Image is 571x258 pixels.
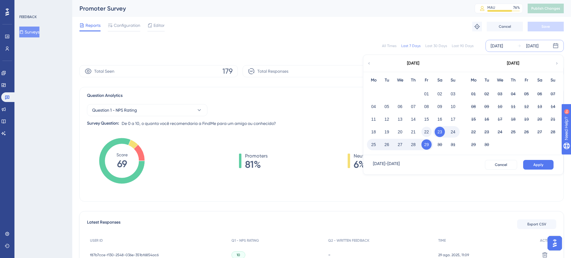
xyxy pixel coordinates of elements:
button: 06 [395,101,405,112]
div: Fr [520,77,533,84]
button: 30 [435,139,445,150]
div: - [328,252,433,258]
button: 26 [521,127,532,137]
button: 20 [395,127,405,137]
span: 179 [222,66,233,76]
button: Publish Changes [528,4,564,13]
span: Reports [85,22,101,29]
button: 15 [421,114,432,124]
div: [DATE] [507,60,519,67]
div: Su [446,77,460,84]
button: 20 [535,114,545,124]
button: Surveys [19,27,39,37]
button: Cancel [485,160,517,170]
button: 13 [395,114,405,124]
div: [DATE] [407,60,419,67]
span: 10 [237,253,240,257]
div: Mo [467,77,480,84]
div: 9+ [41,3,45,8]
span: Cancel [495,162,507,167]
div: [DATE] - [DATE] [373,160,400,170]
span: 29 ago. 2025, 11:09 [438,253,469,257]
span: Apply [533,162,543,167]
div: 76 % [513,5,520,10]
div: Survey Question: [87,120,119,127]
span: Latest Responses [87,219,120,230]
span: TIME [438,238,446,243]
button: 27 [395,139,405,150]
div: Su [546,77,560,84]
span: Export CSV [527,222,546,227]
span: Need Help? [14,2,38,9]
span: Question 1 - NPS Rating [92,107,137,114]
button: 11 [508,101,518,112]
span: f87b7cce-f130-2548-036e-351bf6854ac6 [90,253,159,257]
button: 15 [468,114,479,124]
div: MAU [487,5,495,10]
button: 12 [382,114,392,124]
div: Last 7 Days [401,43,420,48]
span: Neutrals [354,152,372,160]
button: 09 [482,101,492,112]
button: 13 [535,101,545,112]
button: 24 [495,127,505,137]
iframe: UserGuiding AI Assistant Launcher [546,234,564,252]
button: 05 [382,101,392,112]
button: 16 [482,114,492,124]
div: FEEDBACK [19,14,37,19]
div: Th [507,77,520,84]
button: 28 [408,139,418,150]
span: Save [542,24,550,29]
span: Total Seen [94,68,114,75]
button: 04 [368,101,379,112]
button: 17 [448,114,458,124]
button: 05 [521,89,532,99]
span: Configuration [114,22,140,29]
button: 08 [468,101,479,112]
span: 6% [354,160,372,169]
button: 27 [535,127,545,137]
button: 24 [448,127,458,137]
button: 19 [521,114,532,124]
button: Cancel [487,22,523,31]
button: 29 [421,139,432,150]
span: Promoters [245,152,268,160]
button: 10 [448,101,458,112]
span: 81% [245,160,268,169]
div: We [493,77,507,84]
div: Sa [433,77,446,84]
div: [DATE] [526,42,538,49]
button: 18 [508,114,518,124]
div: All Times [382,43,396,48]
button: 03 [448,89,458,99]
tspan: Score [116,152,128,157]
button: 14 [408,114,418,124]
button: 07 [548,89,558,99]
button: 25 [508,127,518,137]
button: 21 [408,127,418,137]
span: Question Analytics [87,92,123,99]
button: 25 [368,139,379,150]
div: We [393,77,407,84]
button: Question 1 - NPS Rating [87,104,207,116]
button: 28 [548,127,558,137]
button: 23 [482,127,492,137]
button: 11 [368,114,379,124]
div: Tu [380,77,393,84]
button: 30 [482,139,492,150]
div: Sa [533,77,546,84]
button: 04 [508,89,518,99]
button: 02 [435,89,445,99]
button: 09 [435,101,445,112]
button: 03 [495,89,505,99]
span: USER ID [90,238,103,243]
button: 21 [548,114,558,124]
button: Save [528,22,564,31]
div: [DATE] [491,42,503,49]
button: 14 [548,101,558,112]
button: Apply [523,160,554,170]
span: Publish Changes [531,6,560,11]
span: Total Responses [257,68,288,75]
